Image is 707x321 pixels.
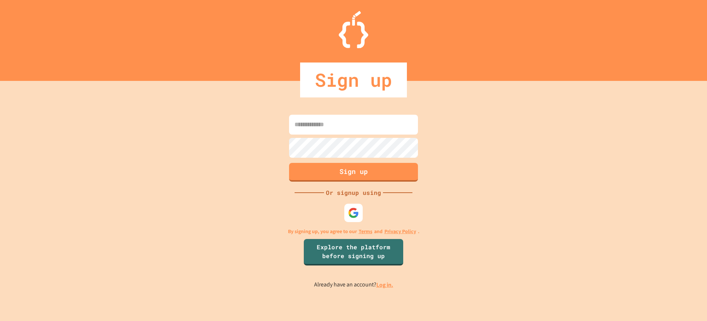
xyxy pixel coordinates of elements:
[304,239,403,265] a: Explore the platform before signing up
[376,281,393,289] a: Log in.
[384,228,416,235] a: Privacy Policy
[289,163,418,182] button: Sign up
[314,280,393,289] p: Already have an account?
[324,188,383,197] div: Or signup using
[348,207,359,218] img: google-icon.svg
[300,63,407,97] div: Sign up
[288,228,419,235] p: By signing up, you agree to our and .
[359,228,372,235] a: Terms
[339,11,368,48] img: Logo.svg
